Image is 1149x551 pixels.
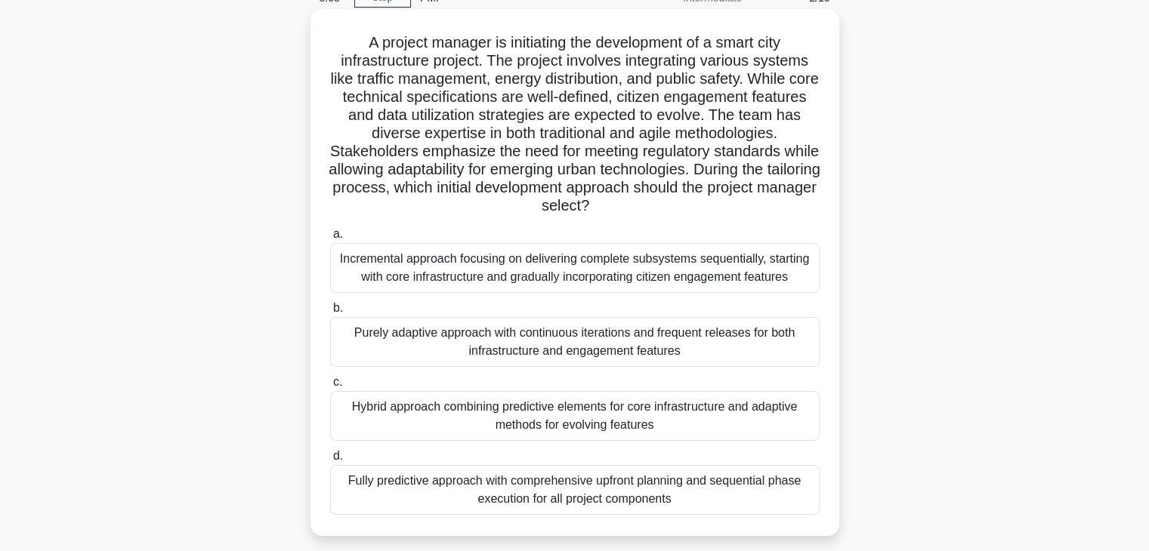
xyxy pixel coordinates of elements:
[333,301,343,314] span: b.
[330,317,820,367] div: Purely adaptive approach with continuous iterations and frequent releases for both infrastructure...
[333,227,343,240] span: a.
[330,243,820,293] div: Incremental approach focusing on delivering complete subsystems sequentially, starting with core ...
[333,375,342,388] span: c.
[329,33,821,216] h5: A project manager is initiating the development of a smart city infrastructure project. The proje...
[330,465,820,515] div: Fully predictive approach with comprehensive upfront planning and sequential phase execution for ...
[330,391,820,441] div: Hybrid approach combining predictive elements for core infrastructure and adaptive methods for ev...
[333,449,343,462] span: d.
